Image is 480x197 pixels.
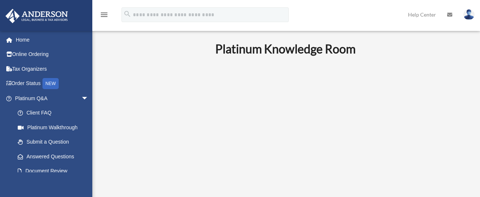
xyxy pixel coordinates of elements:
[81,91,96,106] span: arrow_drop_down
[10,164,100,179] a: Document Review
[5,32,100,47] a: Home
[123,10,131,18] i: search
[3,9,70,23] img: Anderson Advisors Platinum Portal
[5,76,100,91] a: Order StatusNEW
[5,91,100,106] a: Platinum Q&Aarrow_drop_down
[10,149,100,164] a: Answered Questions
[10,120,100,135] a: Platinum Walkthrough
[10,106,100,120] a: Client FAQ
[42,78,59,89] div: NEW
[5,47,100,62] a: Online Ordering
[463,9,474,20] img: User Pic
[100,13,109,19] a: menu
[215,42,356,56] b: Platinum Knowledge Room
[100,10,109,19] i: menu
[175,66,396,190] iframe: 231110_Toby_KnowledgeRoom
[5,61,100,76] a: Tax Organizers
[10,135,100,149] a: Submit a Question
